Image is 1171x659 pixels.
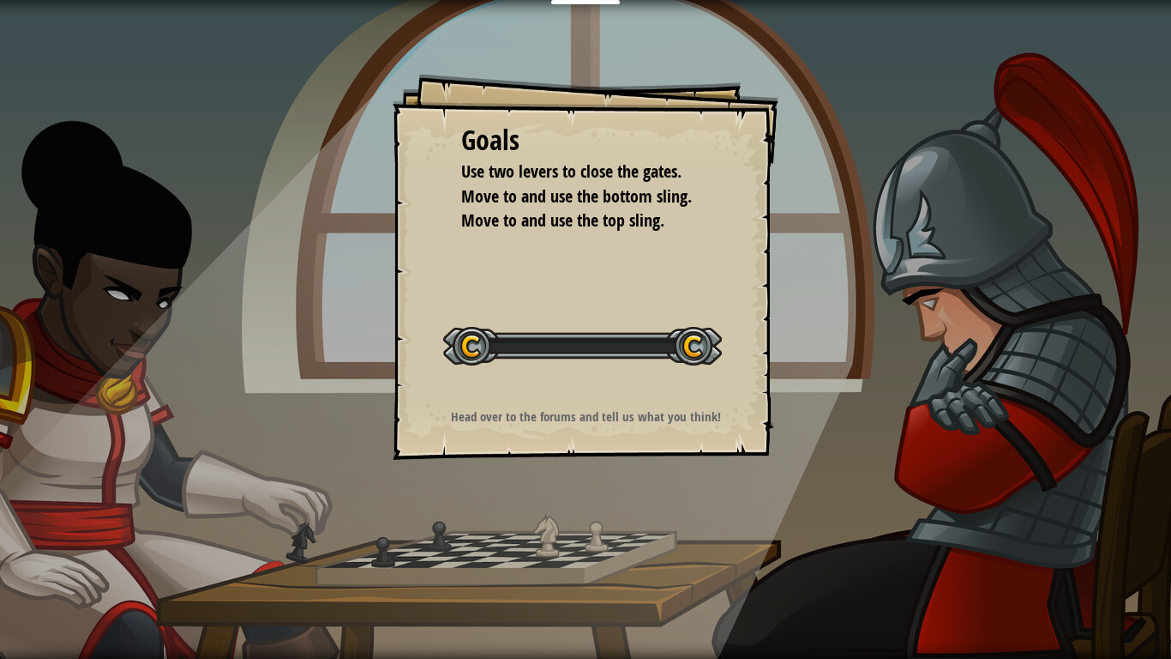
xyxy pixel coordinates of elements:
[461,160,682,183] span: Use two levers to close the gates.
[440,160,706,184] li: Use two levers to close the gates.
[440,184,706,209] li: Move to and use the bottom sling.
[461,184,692,208] span: Move to and use the bottom sling.
[461,121,710,160] div: Goals
[461,209,664,232] span: Move to and use the top sling.
[440,209,706,233] li: Move to and use the top sling.
[451,408,721,426] strong: Head over to the forums and tell us what you think!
